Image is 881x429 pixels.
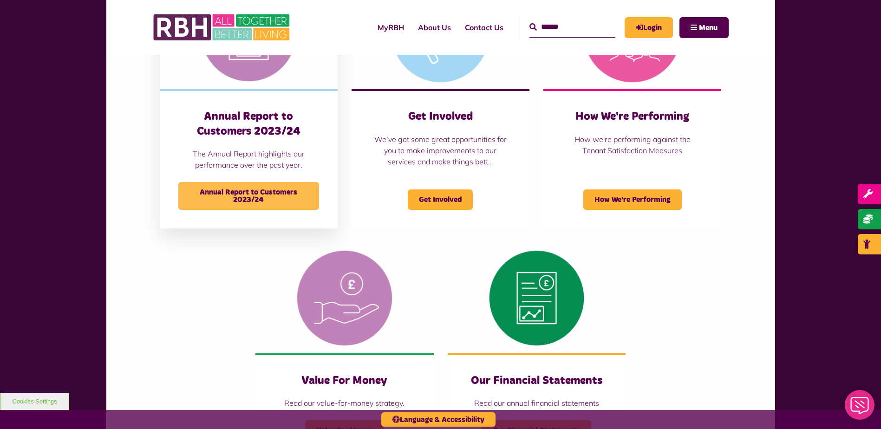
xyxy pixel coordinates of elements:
a: MyRBH [625,17,673,38]
a: Contact Us [458,15,510,40]
img: Value For Money [255,242,433,354]
p: We’ve got some great opportunities for you to make improvements to our services and make things b... [370,134,511,167]
span: Get Involved [408,189,473,210]
span: How We're Performing [583,189,682,210]
p: Read our annual financial statements [466,397,607,409]
button: Language & Accessibility [381,412,496,427]
img: RBH [153,9,292,45]
h3: Value For Money [274,374,415,388]
p: How we're performing against the Tenant Satisfaction Measures [562,134,703,156]
span: Annual Report to Customers 2023/24 [178,182,319,210]
a: About Us [411,15,458,40]
p: The Annual Report highlights our performance over the past year. [178,148,319,170]
h3: How We're Performing [562,110,703,124]
h3: Get Involved [370,110,511,124]
button: Navigation [679,17,729,38]
span: Menu [699,24,718,32]
p: Read our value-for-money strategy. [274,397,415,409]
h3: Annual Report to Customers 2023/24 [178,110,319,138]
a: MyRBH [371,15,411,40]
iframe: Netcall Web Assistant for live chat [839,387,881,429]
input: Search [529,17,615,37]
img: Financial Statement [448,242,626,354]
h3: Our Financial Statements [466,374,607,388]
